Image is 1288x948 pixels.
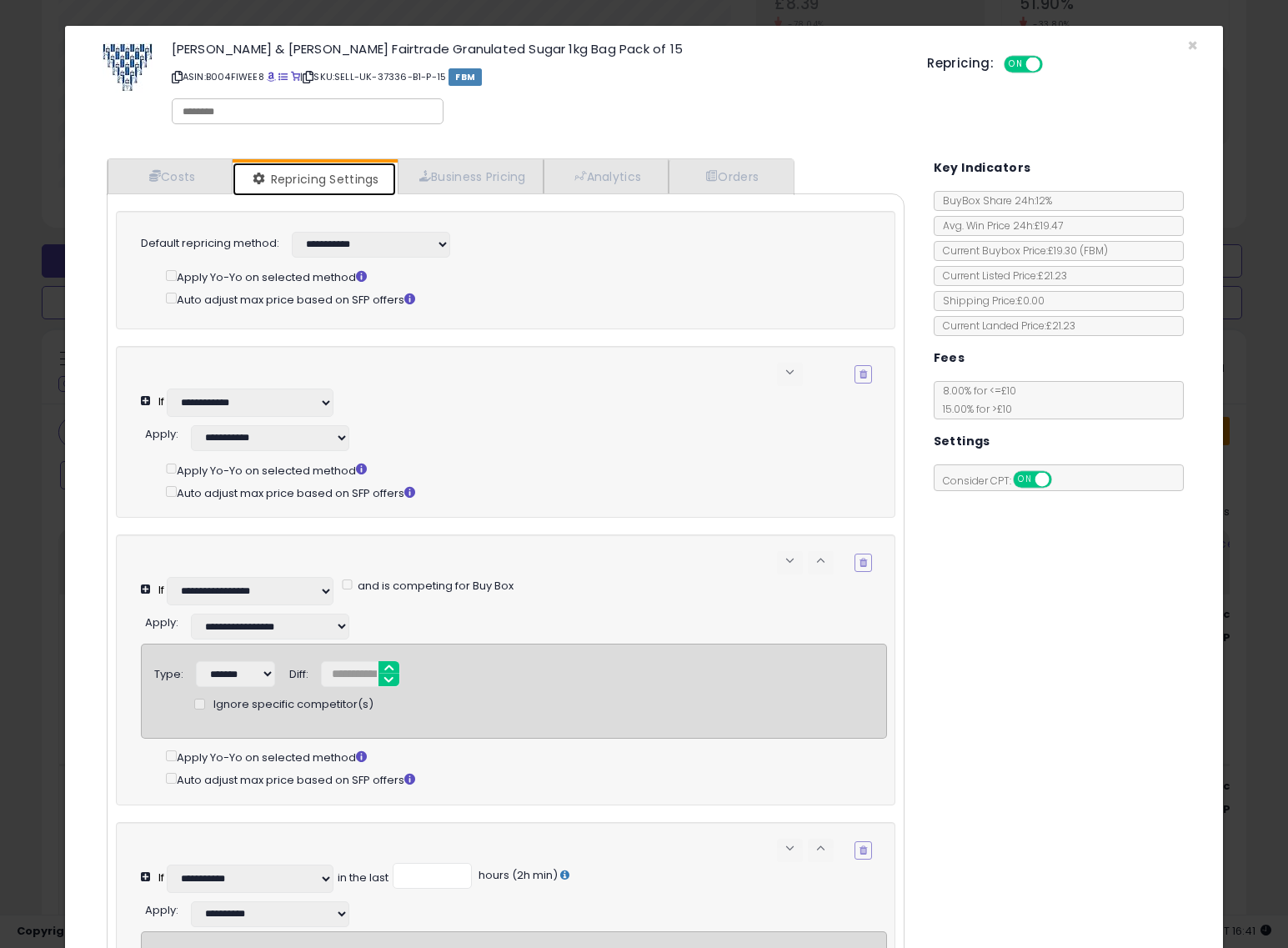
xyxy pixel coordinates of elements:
label: Default repricing method: [141,236,279,252]
h5: Key Indicators [934,158,1031,178]
span: Apply [145,902,176,918]
span: ( FBM ) [1080,243,1108,258]
a: Business Pricing [398,159,544,193]
span: Shipping Price: £0.00 [935,293,1045,308]
a: Repricing Settings [233,163,396,196]
h3: [PERSON_NAME] & [PERSON_NAME] Fairtrade Granulated Sugar 1kg Bag Pack of 15 [172,43,902,55]
div: Apply Yo-Yo on selected method [166,747,886,765]
p: ASIN: B004FIWEE8 | SKU: SELL-UK-37336-B1-P-15 [172,63,902,90]
div: : [145,609,178,631]
div: in the last [338,870,388,886]
span: 15.00 % for > £10 [935,402,1012,416]
a: Orders [669,159,792,193]
span: Ignore specific competitor(s) [213,697,373,713]
a: BuyBox page [267,70,276,83]
span: keyboard_arrow_up [813,840,829,856]
a: Your listing only [291,70,300,83]
div: Auto adjust max price based on SFP offers [166,289,871,308]
div: Auto adjust max price based on SFP offers [166,483,886,501]
span: keyboard_arrow_down [782,553,798,569]
span: OFF [1049,473,1075,487]
span: × [1187,33,1198,58]
span: OFF [1040,58,1067,72]
a: All offer listings [278,70,288,83]
div: Type: [154,661,183,683]
span: ON [1005,58,1026,72]
i: Remove Condition [860,369,867,379]
span: FBM [449,68,482,86]
div: : [145,421,178,443]
span: hours (2h min) [476,867,558,883]
i: Remove Condition [860,845,867,855]
h5: Repricing: [927,57,994,70]
h5: Fees [934,348,965,369]
img: 51qauMIG10L._SL60_.jpg [103,43,153,93]
span: Avg. Win Price 24h: £19.47 [935,218,1063,233]
a: Costs [108,159,233,193]
span: and is competing for Buy Box [355,578,514,594]
span: Apply [145,614,176,630]
span: Current Listed Price: £21.23 [935,268,1067,283]
div: Auto adjust max price based on SFP offers [166,770,886,788]
div: : [145,897,178,919]
i: Remove Condition [860,558,867,568]
span: Apply [145,426,176,442]
span: Current Landed Price: £21.23 [935,319,1075,333]
span: keyboard_arrow_down [782,364,798,380]
span: keyboard_arrow_up [813,553,829,569]
span: BuyBox Share 24h: 12% [935,193,1052,208]
span: Consider CPT: [935,474,1074,488]
span: 8.00 % for <= £10 [935,384,1016,416]
div: Apply Yo-Yo on selected method [166,460,886,479]
span: keyboard_arrow_down [782,840,798,856]
span: ON [1015,473,1035,487]
a: Analytics [544,159,669,193]
span: Current Buybox Price: [935,243,1108,258]
div: Apply Yo-Yo on selected method [166,267,871,285]
h5: Settings [934,431,990,452]
span: £19.30 [1048,243,1108,258]
div: Diff: [289,661,308,683]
